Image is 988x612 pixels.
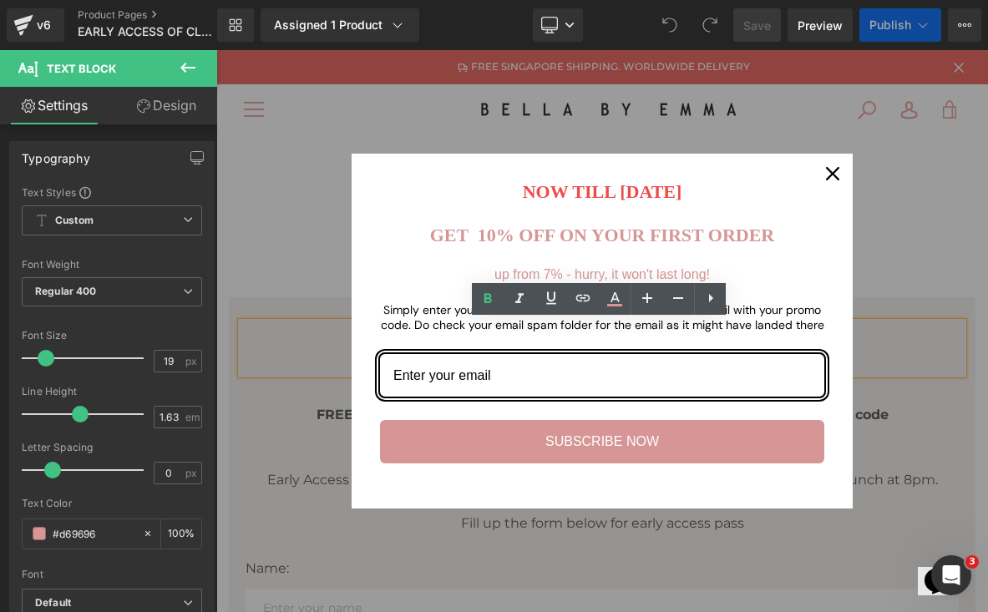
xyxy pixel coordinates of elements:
[653,8,687,42] button: Undo
[7,8,64,42] a: v6
[22,442,202,453] div: Letter Spacing
[931,555,971,595] iframe: Intercom live chat
[596,104,636,144] button: Close
[162,216,610,233] h2: up from 7% - hurry, it won't last long!
[788,8,853,42] a: Preview
[948,8,981,42] button: More
[859,8,941,42] button: Publish
[185,412,200,422] span: em
[217,8,254,42] a: New Library
[693,8,727,42] button: Redo
[869,18,911,32] span: Publish
[743,17,771,34] span: Save
[22,330,202,341] div: Font Size
[965,555,979,569] span: 3
[702,495,755,545] iframe: chat widget
[22,259,202,271] div: Font Weight
[162,302,610,348] input: Email field
[214,174,559,195] strong: GET 10% OFF ON YOUR FIRST ORDER
[78,25,213,38] span: EARLY ACCESS OF CLOUD FLOW BACKPACK
[35,285,97,297] b: Regular 400
[35,596,71,610] i: Default
[162,368,610,414] button: SUBSCRIBE NOW
[162,253,610,282] h3: Simply enter your email address and wait for the welcome email with your promo code. Do check you...
[161,519,201,549] div: %
[53,524,134,543] input: Color
[185,356,200,367] span: px
[22,569,202,580] div: Font
[22,386,202,397] div: Line Height
[112,87,220,124] a: Design
[78,8,245,22] a: Product Pages
[610,117,623,130] svg: close icon
[22,498,202,509] div: Text Color
[274,17,406,33] div: Assigned 1 Product
[185,468,200,478] span: px
[33,14,54,36] div: v6
[55,214,94,228] b: Custom
[22,142,90,165] div: Typography
[798,17,843,34] span: Preview
[47,62,116,75] span: Text Block
[307,131,466,152] strong: NOW TILL [DATE]
[22,185,202,199] div: Text Styles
